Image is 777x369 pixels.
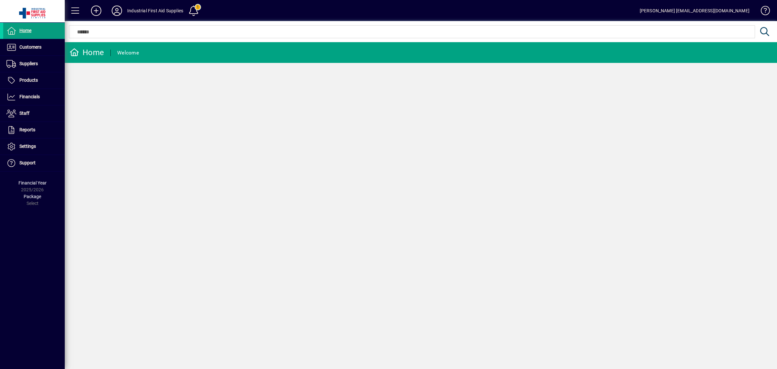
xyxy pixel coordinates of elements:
[3,155,65,171] a: Support
[19,94,40,99] span: Financials
[3,105,65,122] a: Staff
[640,6,749,16] div: [PERSON_NAME] [EMAIL_ADDRESS][DOMAIN_NAME]
[3,89,65,105] a: Financials
[117,48,139,58] div: Welcome
[70,47,104,58] div: Home
[3,138,65,155] a: Settings
[19,61,38,66] span: Suppliers
[19,127,35,132] span: Reports
[3,72,65,89] a: Products
[19,144,36,149] span: Settings
[127,6,183,16] div: Industrial First Aid Supplies
[86,5,107,17] button: Add
[19,28,31,33] span: Home
[756,1,769,22] a: Knowledge Base
[3,56,65,72] a: Suppliers
[3,122,65,138] a: Reports
[3,39,65,55] a: Customers
[19,111,29,116] span: Staff
[19,77,38,83] span: Products
[18,180,47,185] span: Financial Year
[24,194,41,199] span: Package
[19,44,41,50] span: Customers
[107,5,127,17] button: Profile
[19,160,36,165] span: Support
